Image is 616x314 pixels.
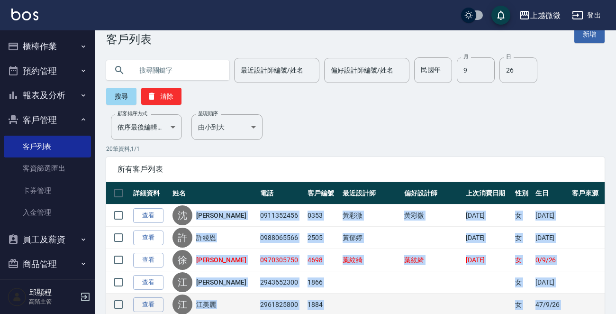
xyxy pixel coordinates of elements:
[4,202,91,223] a: 入金管理
[305,204,340,227] td: 0353
[118,165,593,174] span: 所有客戶列表
[106,33,188,46] h3: 客戶列表
[258,182,305,204] th: 電話
[258,271,305,294] td: 2943652300
[533,227,570,249] td: [DATE]
[530,9,561,21] div: 上越微微
[141,88,181,105] button: 清除
[131,182,170,204] th: 詳細資料
[191,114,263,140] div: 由小到大
[29,288,77,297] h5: 邱顯程
[172,250,192,270] div: 徐
[463,53,468,60] label: 月
[258,227,305,249] td: 0988065566
[133,57,222,83] input: 搜尋關鍵字
[4,108,91,132] button: 客戶管理
[198,110,218,117] label: 呈現順序
[570,182,605,204] th: 客戶來源
[133,275,163,290] a: 查看
[305,182,340,204] th: 客戶編號
[106,145,605,153] p: 20 筆資料, 1 / 1
[196,211,246,220] a: [PERSON_NAME]
[533,249,570,271] td: 0/9/26
[196,233,216,242] a: 許綾恩
[4,136,91,157] a: 客戶列表
[340,227,402,249] td: 黃郁婷
[172,205,192,225] div: 沈
[402,182,463,204] th: 偏好設計師
[402,249,463,271] td: 葉紋綺
[513,249,533,271] td: 女
[305,227,340,249] td: 2505
[106,88,136,105] button: 搜尋
[258,249,305,271] td: 0970305750
[340,204,402,227] td: 黃彩微
[4,180,91,202] a: 卡券管理
[4,83,91,108] button: 報表及分析
[196,255,246,265] a: [PERSON_NAME]
[133,208,163,223] a: 查看
[4,34,91,59] button: 櫃檯作業
[258,204,305,227] td: 0911352456
[4,59,91,83] button: 預約管理
[133,253,163,268] a: 查看
[463,227,513,249] td: [DATE]
[111,114,182,140] div: 依序最後編輯時間
[463,249,513,271] td: [DATE]
[506,53,511,60] label: 日
[196,277,246,287] a: [PERSON_NAME]
[305,271,340,294] td: 1866
[172,272,192,292] div: 江
[463,204,513,227] td: [DATE]
[568,7,605,24] button: 登出
[4,227,91,252] button: 員工及薪資
[118,110,147,117] label: 顧客排序方式
[515,6,564,25] button: 上越微微
[513,182,533,204] th: 性別
[305,249,340,271] td: 4698
[533,182,570,204] th: 生日
[513,227,533,249] td: 女
[196,300,216,309] a: 江美麗
[402,204,463,227] td: 黃彩微
[4,276,91,301] button: 行銷工具
[340,182,402,204] th: 最近設計師
[4,252,91,277] button: 商品管理
[533,204,570,227] td: [DATE]
[513,204,533,227] td: 女
[8,287,27,306] img: Person
[463,182,513,204] th: 上次消費日期
[172,228,192,248] div: 許
[340,249,402,271] td: 葉紋綺
[170,182,258,204] th: 姓名
[4,157,91,179] a: 客資篩選匯出
[11,9,38,20] img: Logo
[29,297,77,306] p: 高階主管
[133,231,163,245] a: 查看
[133,297,163,312] a: 查看
[491,6,510,25] button: save
[513,271,533,294] td: 女
[533,271,570,294] td: [DATE]
[574,26,605,43] a: 新增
